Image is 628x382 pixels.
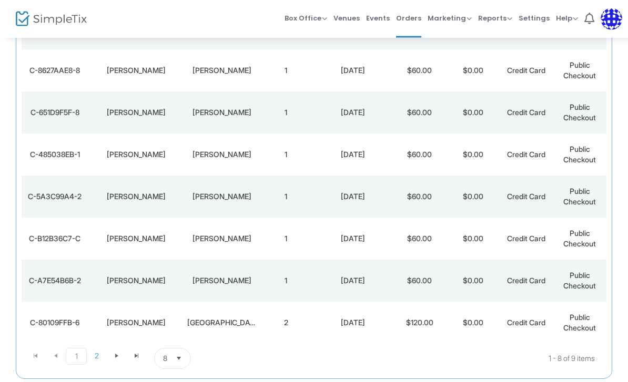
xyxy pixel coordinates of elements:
td: 1 [259,218,313,260]
td: $120.00 [393,302,447,344]
span: Box Office [285,13,327,23]
td: $0.00 [446,260,500,302]
span: Public Checkout [563,271,596,291]
div: C-B12B36C7-C [24,234,86,244]
div: 9/24/2025 [315,318,390,328]
span: Credit Card [507,192,545,201]
span: Credit Card [507,108,545,117]
span: Marketing [428,13,472,23]
span: Credit Card [507,318,545,327]
div: Norene [91,150,182,160]
div: KAY [91,192,182,202]
td: $0.00 [446,50,500,92]
span: Reports [478,13,512,23]
div: Saunders [187,66,257,76]
span: Credit Card [507,234,545,243]
div: Copson [187,234,257,244]
span: Help [556,13,578,23]
td: 1 [259,92,313,134]
span: Events [366,5,390,32]
span: Public Checkout [563,103,596,122]
div: C-5A3C99A4-2 [24,192,86,202]
div: C-80109FFB-6 [24,318,86,328]
span: Go to the last page [133,352,141,360]
td: $60.00 [393,92,447,134]
td: $0.00 [446,134,500,176]
td: $60.00 [393,134,447,176]
span: 8 [163,354,167,364]
td: $60.00 [393,50,447,92]
div: Van Vreede [187,192,257,202]
span: Public Checkout [563,19,596,38]
div: Christine [91,276,182,286]
div: 9/24/2025 [315,234,390,244]
span: Venues [333,5,360,32]
span: Go to the next page [113,352,121,360]
td: $0.00 [446,218,500,260]
span: Go to the last page [127,348,147,364]
td: $0.00 [446,176,500,218]
kendo-pager-info: 1 - 8 of 9 items [296,348,595,369]
span: Page 1 [66,348,87,365]
div: Helsel [187,276,257,286]
div: Saunders [187,108,257,118]
td: 1 [259,260,313,302]
div: C-A7E54B6B-2 [24,276,86,286]
span: Page 2 [87,348,107,364]
span: Public Checkout [563,145,596,164]
span: Go to the next page [107,348,127,364]
td: $60.00 [393,176,447,218]
td: $0.00 [446,302,500,344]
div: 9/24/2025 [315,192,390,202]
div: C-651D9F5F-8 [24,108,86,118]
div: 9/24/2025 [315,150,390,160]
span: Public Checkout [563,229,596,249]
span: Settings [519,5,550,32]
button: Select [171,349,186,369]
div: Sharon [91,66,182,76]
div: C-8627AAE8-8 [24,66,86,76]
span: Public Checkout [563,61,596,80]
div: 9/24/2025 [315,108,390,118]
span: Credit Card [507,150,545,159]
div: C-485038EB-1 [24,150,86,160]
div: Margaret [91,234,182,244]
span: Orders [396,5,421,32]
td: $60.00 [393,260,447,302]
td: 1 [259,176,313,218]
div: Jennifer [91,318,182,328]
td: 1 [259,50,313,92]
span: Credit Card [507,276,545,285]
div: Sharon [91,108,182,118]
span: Credit Card [507,66,545,75]
td: $60.00 [393,218,447,260]
div: Trowbridge [187,318,257,328]
span: Public Checkout [563,187,596,207]
span: Public Checkout [563,313,596,333]
td: $0.00 [446,92,500,134]
div: 9/24/2025 [315,66,390,76]
td: 1 [259,134,313,176]
div: 9/24/2025 [315,276,390,286]
div: Lindeen [187,150,257,160]
td: 2 [259,302,313,344]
